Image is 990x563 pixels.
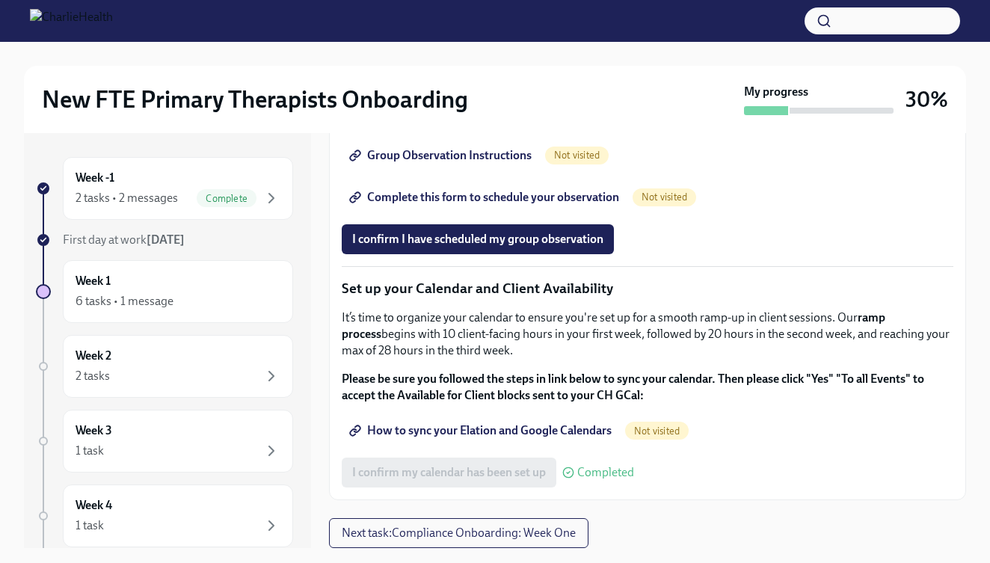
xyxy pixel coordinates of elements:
div: 1 task [76,517,104,534]
span: Complete [197,193,256,204]
strong: Please be sure you followed the steps in link below to sync your calendar. Then please click "Yes... [342,372,924,402]
span: Next task : Compliance Onboarding: Week One [342,526,576,541]
a: Complete this form to schedule your observation [342,182,630,212]
h6: Week 1 [76,273,111,289]
div: 2 tasks • 2 messages [76,190,178,206]
a: How to sync your Elation and Google Calendars [342,416,622,446]
h2: New FTE Primary Therapists Onboarding [42,84,468,114]
a: Week -12 tasks • 2 messagesComplete [36,157,293,220]
div: 2 tasks [76,368,110,384]
span: Not visited [633,191,696,203]
h6: Week 4 [76,497,112,514]
div: 6 tasks • 1 message [76,293,173,310]
strong: My progress [744,84,808,100]
div: 1 task [76,443,104,459]
h3: 30% [906,86,948,113]
p: It’s time to organize your calendar to ensure you're set up for a smooth ramp-up in client sessio... [342,310,953,359]
a: First day at work[DATE] [36,232,293,248]
span: Not visited [545,150,609,161]
span: I confirm I have scheduled my group observation [352,232,603,247]
a: Week 41 task [36,484,293,547]
span: First day at work [63,233,185,247]
span: Group Observation Instructions [352,148,532,163]
span: Completed [577,467,634,479]
img: CharlieHealth [30,9,113,33]
h6: Week 3 [76,422,112,439]
span: How to sync your Elation and Google Calendars [352,423,612,438]
span: Not visited [625,425,689,437]
button: Next task:Compliance Onboarding: Week One [329,518,588,548]
h6: Week -1 [76,170,114,186]
a: Week 31 task [36,410,293,473]
a: Week 16 tasks • 1 message [36,260,293,323]
a: Group Observation Instructions [342,141,542,170]
h6: Week 2 [76,348,111,364]
span: Complete this form to schedule your observation [352,190,619,205]
strong: [DATE] [147,233,185,247]
a: Week 22 tasks [36,335,293,398]
button: I confirm I have scheduled my group observation [342,224,614,254]
p: Set up your Calendar and Client Availability [342,279,953,298]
